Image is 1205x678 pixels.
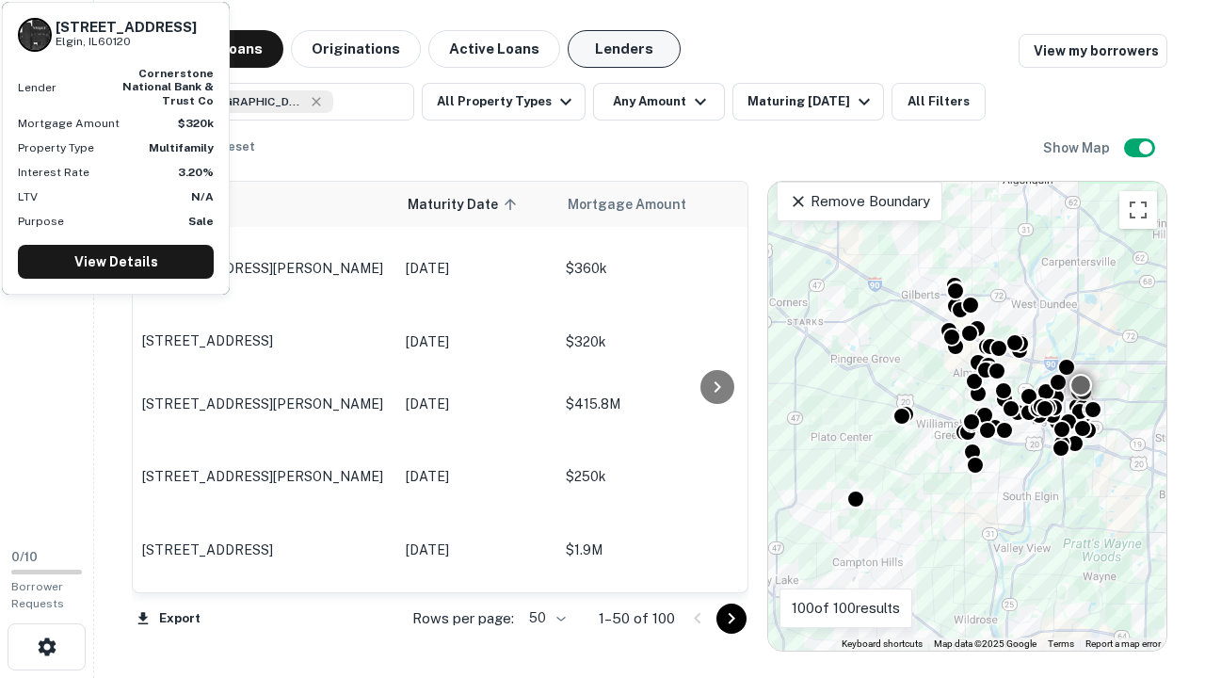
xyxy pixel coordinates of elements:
button: All Property Types [422,83,586,121]
th: Mortgage Amount [556,182,763,227]
p: [DATE] [406,466,547,487]
p: $320k [566,331,754,352]
strong: Multifamily [149,141,214,154]
a: View my borrowers [1019,34,1167,68]
button: Any Amount [593,83,725,121]
p: [DATE] [406,540,547,560]
a: Terms [1048,638,1074,649]
p: Purpose [18,213,64,230]
button: Originations [291,30,421,68]
span: Elgin, [GEOGRAPHIC_DATA], [GEOGRAPHIC_DATA] [164,93,305,110]
p: Rows per page: [412,607,514,630]
strong: N/A [191,190,214,203]
div: 50 [522,605,569,632]
p: [STREET_ADDRESS] [142,541,387,558]
button: Maturing [DATE] [732,83,884,121]
div: 0 0 [768,182,1166,651]
p: Elgin, IL60120 [56,33,197,51]
p: LTV [18,188,38,205]
th: Maturity Date [396,182,556,227]
a: View Details [18,245,214,279]
p: [DATE] [406,258,547,279]
h6: [STREET_ADDRESS] [56,19,197,36]
p: [DATE] [406,394,547,414]
p: [STREET_ADDRESS][PERSON_NAME] [142,260,387,277]
p: Mortgage Amount [18,115,120,132]
button: Active Loans [428,30,560,68]
p: $250k [566,466,754,487]
strong: $320k [178,117,214,130]
span: Maturity Date [408,193,522,216]
p: [STREET_ADDRESS][PERSON_NAME] [142,395,387,412]
strong: cornerstone national bank & trust co [122,67,214,107]
p: $360k [566,258,754,279]
button: All Filters [892,83,986,121]
span: 0 / 10 [11,550,38,564]
strong: 3.20% [178,166,214,179]
p: [STREET_ADDRESS] [142,332,387,349]
p: 1–50 of 100 [599,607,675,630]
span: Map data ©2025 Google [934,638,1036,649]
button: Export [132,605,205,633]
h6: Show Map [1043,137,1113,158]
button: Go to next page [716,604,747,634]
p: $415.8M [566,394,754,414]
button: Toggle fullscreen view [1119,191,1157,229]
p: [STREET_ADDRESS][PERSON_NAME] [142,468,387,485]
a: Report a map error [1085,638,1161,649]
p: [DATE] [406,331,547,352]
div: Maturing [DATE] [747,90,876,113]
strong: Sale [188,215,214,228]
p: Lender [18,79,56,96]
button: Lenders [568,30,681,68]
span: Mortgage Amount [568,193,711,216]
button: Keyboard shortcuts [842,638,923,651]
p: Property Type [18,139,94,156]
img: Google [773,626,835,651]
button: Reset [207,128,267,166]
span: Borrower Requests [11,580,64,610]
p: Interest Rate [18,164,89,181]
iframe: Chat Widget [1111,527,1205,618]
th: Location [133,182,396,227]
a: Open this area in Google Maps (opens a new window) [773,626,835,651]
p: 100 of 100 results [792,597,900,620]
p: $1.9M [566,540,754,560]
p: Remove Boundary [789,190,929,213]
